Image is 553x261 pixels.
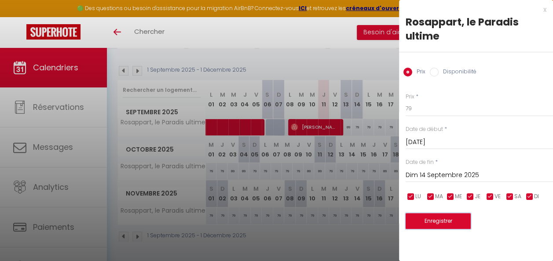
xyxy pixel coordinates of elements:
[435,192,443,201] span: MA
[514,192,521,201] span: SA
[494,192,501,201] span: VE
[406,213,471,229] button: Enregistrer
[406,158,434,167] label: Date de fin
[439,68,476,77] label: Disponibilité
[415,192,421,201] span: LU
[7,4,33,30] button: Ouvrir le widget de chat LiveChat
[412,68,425,77] label: Prix
[406,15,546,43] div: Rosappart, le Paradis ultime
[399,4,546,15] div: x
[406,93,414,101] label: Prix
[516,221,546,254] iframe: Chat
[475,192,480,201] span: JE
[534,192,539,201] span: DI
[455,192,462,201] span: ME
[406,125,443,134] label: Date de début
